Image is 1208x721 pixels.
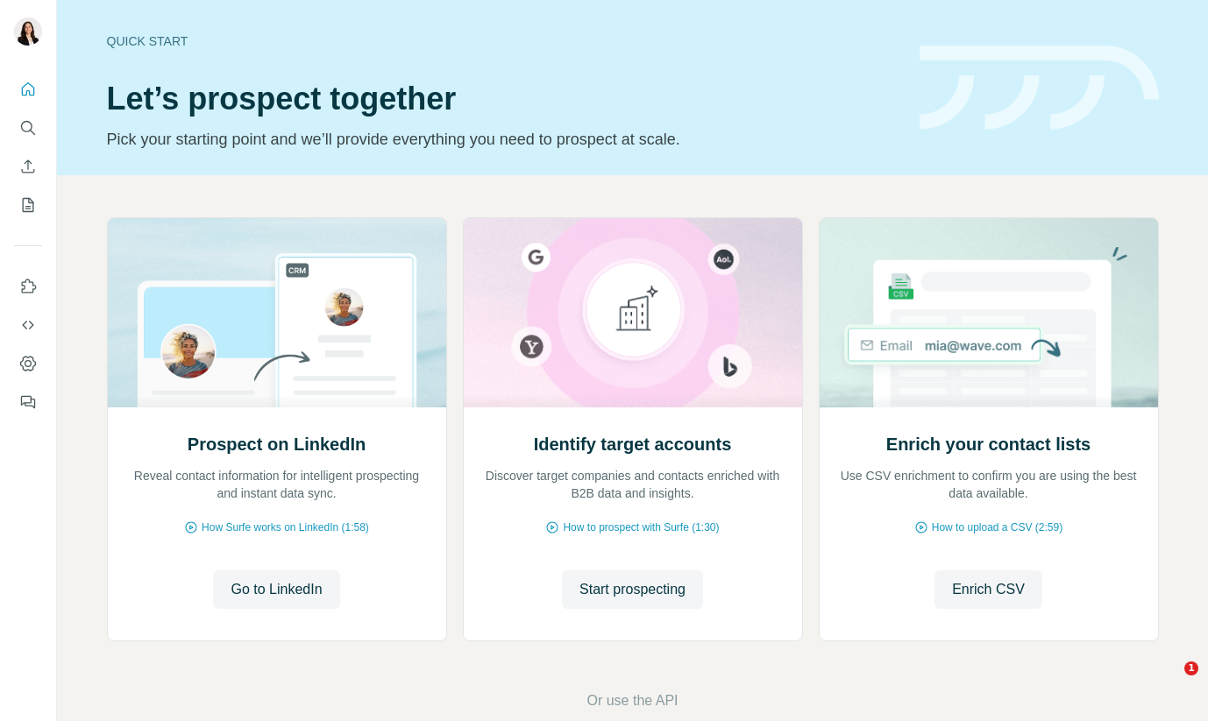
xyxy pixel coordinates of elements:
button: Use Surfe API [14,309,42,341]
h2: Prospect on LinkedIn [188,432,366,456]
button: Go to LinkedIn [213,570,339,609]
button: Start prospecting [562,570,703,609]
p: Pick your starting point and we’ll provide everything you need to prospect at scale. [107,127,899,152]
h2: Identify target accounts [534,432,732,456]
span: Go to LinkedIn [231,579,322,600]
img: Enrich your contact lists [819,218,1159,407]
p: Discover target companies and contacts enriched with B2B data and insights. [481,467,785,502]
button: My lists [14,189,42,221]
img: Avatar [14,18,42,46]
h1: Let’s prospect together [107,81,899,117]
h2: Enrich your contact lists [886,432,1091,456]
iframe: Intercom live chat [1148,661,1190,703]
button: Enrich CSV [934,570,1042,609]
span: 1 [1184,661,1198,675]
img: Prospect on LinkedIn [107,218,447,407]
div: Quick start [107,32,899,50]
button: Enrich CSV [14,151,42,182]
span: Enrich CSV [952,579,1025,600]
button: Search [14,112,42,144]
button: Use Surfe on LinkedIn [14,271,42,302]
button: Dashboard [14,348,42,379]
span: Start prospecting [579,579,686,600]
button: Or use the API [586,690,678,711]
button: Feedback [14,386,42,418]
span: How to upload a CSV (2:59) [932,520,1062,535]
span: How to prospect with Surfe (1:30) [563,520,719,535]
span: How Surfe works on LinkedIn (1:58) [202,520,369,535]
img: banner [920,46,1159,131]
button: Quick start [14,74,42,105]
p: Use CSV enrichment to confirm you are using the best data available. [837,467,1140,502]
img: Identify target accounts [463,218,803,407]
p: Reveal contact information for intelligent prospecting and instant data sync. [125,467,429,502]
